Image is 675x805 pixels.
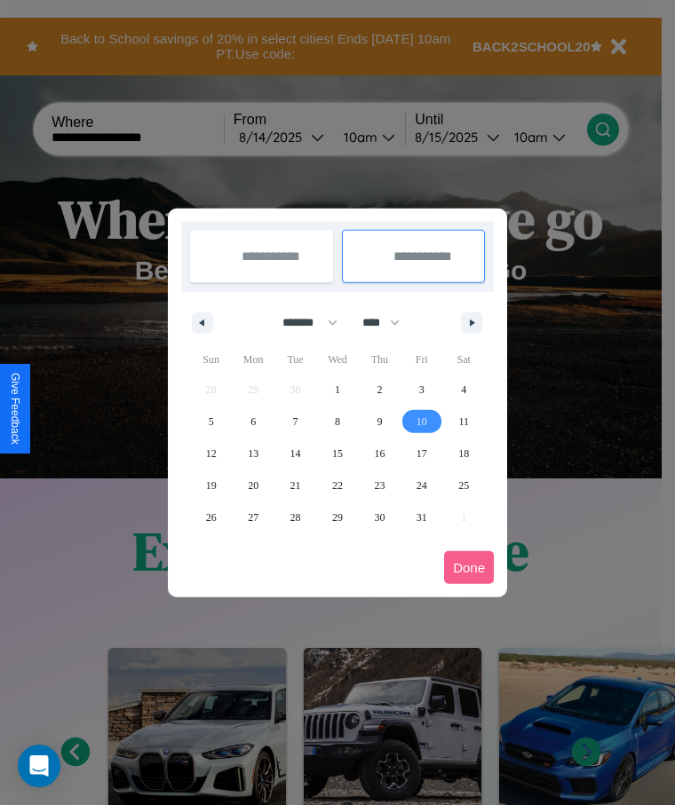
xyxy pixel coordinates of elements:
[250,406,256,438] span: 6
[248,470,258,501] span: 20
[232,438,274,470] button: 13
[417,438,427,470] span: 17
[290,470,301,501] span: 21
[401,374,442,406] button: 3
[332,470,343,501] span: 22
[443,345,485,374] span: Sat
[232,470,274,501] button: 20
[458,406,469,438] span: 11
[401,345,442,374] span: Fri
[359,501,401,533] button: 30
[232,406,274,438] button: 6
[248,501,258,533] span: 27
[417,406,427,438] span: 10
[232,501,274,533] button: 27
[190,406,232,438] button: 5
[443,374,485,406] button: 4
[401,470,442,501] button: 24
[377,374,382,406] span: 2
[335,406,340,438] span: 8
[419,374,425,406] span: 3
[274,438,316,470] button: 14
[374,438,385,470] span: 16
[458,438,469,470] span: 18
[206,470,217,501] span: 19
[190,501,232,533] button: 26
[377,406,382,438] span: 9
[274,470,316,501] button: 21
[274,406,316,438] button: 7
[444,551,494,584] button: Done
[290,501,301,533] span: 28
[374,501,385,533] span: 30
[274,345,316,374] span: Tue
[209,406,214,438] span: 5
[206,438,217,470] span: 12
[401,438,442,470] button: 17
[316,470,358,501] button: 22
[190,470,232,501] button: 19
[374,470,385,501] span: 23
[290,438,301,470] span: 14
[293,406,298,438] span: 7
[458,470,469,501] span: 25
[9,373,21,445] div: Give Feedback
[332,501,343,533] span: 29
[316,501,358,533] button: 29
[190,345,232,374] span: Sun
[359,470,401,501] button: 23
[206,501,217,533] span: 26
[359,438,401,470] button: 16
[190,438,232,470] button: 12
[417,501,427,533] span: 31
[443,470,485,501] button: 25
[417,470,427,501] span: 24
[332,438,343,470] span: 15
[274,501,316,533] button: 28
[401,501,442,533] button: 31
[316,345,358,374] span: Wed
[316,438,358,470] button: 15
[443,438,485,470] button: 18
[316,406,358,438] button: 8
[335,374,340,406] span: 1
[443,406,485,438] button: 11
[18,745,60,787] div: Open Intercom Messenger
[461,374,466,406] span: 4
[232,345,274,374] span: Mon
[316,374,358,406] button: 1
[248,438,258,470] span: 13
[359,345,401,374] span: Thu
[401,406,442,438] button: 10
[359,406,401,438] button: 9
[359,374,401,406] button: 2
